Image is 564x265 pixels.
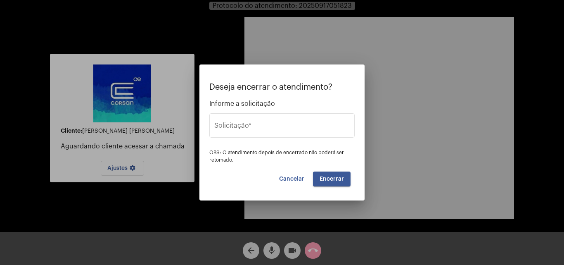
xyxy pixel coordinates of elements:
button: Cancelar [273,172,311,186]
span: Cancelar [279,176,304,182]
span: Informe a solicitação [209,100,355,107]
span: OBS: O atendimento depois de encerrado não poderá ser retomado. [209,150,344,162]
span: Encerrar [320,176,344,182]
button: Encerrar [313,172,351,186]
input: Buscar solicitação [214,124,350,131]
p: Deseja encerrar o atendimento? [209,83,355,92]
